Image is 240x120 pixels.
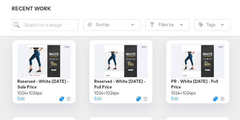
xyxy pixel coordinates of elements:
div: PR - White [DATE] - Full Price1024×1024pxEditDuplicate [166,40,229,103]
div: 1024 × 1024 px [171,90,196,96]
div: RECENT WORK [12,5,230,12]
svg: Duplicate [136,96,141,101]
div: PR - White [DATE] - Full Price [171,78,225,90]
svg: Tag [199,22,203,26]
div: Reserved - White [DATE] - Sale Price [17,78,71,90]
svg: Duplicate [60,96,64,101]
div: 1024 × 1024 px [17,90,42,96]
input: Search for a design [12,19,78,31]
button: Edit [171,95,178,101]
button: FilterFilter by [146,19,190,30]
svg: Filter [150,22,154,26]
div: Reserved - White [DATE] - Full Price [94,78,148,90]
svg: Duplicate [213,96,218,101]
div: Reserved - White [DATE] - Sale Price1024×1024pxEditDuplicate [13,40,76,103]
button: SlidersSort by [83,19,141,30]
div: 1024 × 1024 px [94,90,119,96]
button: TagTags [194,19,231,30]
div: Reserved - White [DATE] - Full Price1024×1024pxEditDuplicate [89,40,152,103]
button: Edit [17,95,25,101]
button: Edit [94,95,101,101]
svg: Sliders [88,22,92,26]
